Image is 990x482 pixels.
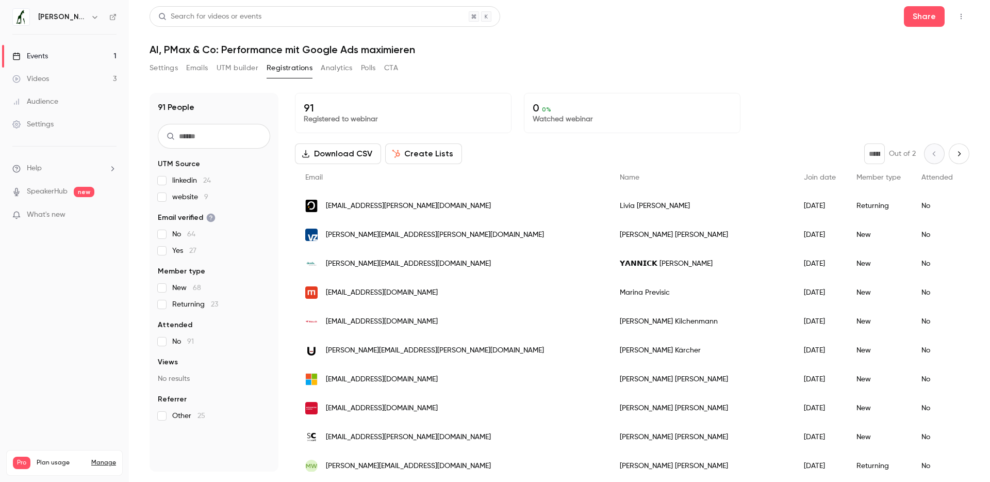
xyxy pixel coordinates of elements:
span: Name [620,174,639,181]
div: New [846,278,911,307]
span: 27 [189,247,196,254]
div: [PERSON_NAME] Kilchenmann [609,307,794,336]
span: [PERSON_NAME][EMAIL_ADDRESS][DOMAIN_NAME] [326,259,491,269]
img: ostendis.com [305,200,318,212]
img: mediawork.ch [305,402,318,414]
div: [DATE] [794,423,846,452]
div: [DATE] [794,336,846,365]
h1: 91 People [158,101,194,114]
span: [PERSON_NAME][EMAIL_ADDRESS][PERSON_NAME][DOMAIN_NAME] [326,230,544,240]
div: No [911,365,963,394]
div: [DATE] [794,249,846,278]
div: Videos [12,74,49,84]
button: Polls [361,60,376,76]
button: Share [904,6,945,27]
span: [EMAIL_ADDRESS][DOMAIN_NAME] [326,403,438,414]
span: Views [158,357,178,367]
button: Next page [949,143,969,164]
span: linkedin [172,175,211,186]
span: Join date [804,174,836,181]
div: New [846,423,911,452]
span: Pro [13,457,30,469]
div: [DATE] [794,365,846,394]
span: [EMAIL_ADDRESS][DOMAIN_NAME] [326,316,438,327]
div: New [846,394,911,423]
span: [EMAIL_ADDRESS][PERSON_NAME][DOMAIN_NAME] [326,201,491,212]
div: No [911,423,963,452]
div: Returning [846,452,911,480]
span: Plan usage [37,459,85,467]
button: Analytics [321,60,353,76]
span: 24 [203,177,211,184]
span: No [172,229,195,239]
div: [DATE] [794,191,846,220]
div: [PERSON_NAME] [PERSON_NAME] [609,365,794,394]
span: Attended [921,174,953,181]
span: 0 % [542,106,551,113]
div: Audience [12,97,58,107]
img: deeds.ch [305,258,318,270]
span: Email [305,174,323,181]
span: [EMAIL_ADDRESS][DOMAIN_NAME] [326,374,438,385]
img: hotmail.ch [305,373,318,385]
div: No [911,336,963,365]
span: new [74,187,94,197]
div: New [846,307,911,336]
img: ullrich.ch [305,344,318,357]
div: No [911,307,963,336]
div: [DATE] [794,394,846,423]
span: [EMAIL_ADDRESS][PERSON_NAME][DOMAIN_NAME] [326,432,491,443]
a: Manage [91,459,116,467]
span: What's new [27,210,65,220]
span: 68 [193,284,201,292]
span: MW [306,461,317,471]
div: Marina Previsic [609,278,794,307]
div: [PERSON_NAME] [PERSON_NAME] [609,452,794,480]
div: 𝗬𝗔𝗡𝗡𝗜𝗖𝗞 [PERSON_NAME] [609,249,794,278]
span: No [172,336,194,347]
button: Registrations [267,60,312,76]
div: No [911,452,963,480]
span: 25 [197,412,205,420]
h6: [PERSON_NAME] von [PERSON_NAME] IMPACT [38,12,87,22]
div: New [846,365,911,394]
div: [PERSON_NAME] [PERSON_NAME] [609,423,794,452]
div: No [911,249,963,278]
div: [DATE] [794,452,846,480]
div: New [846,220,911,249]
span: UTM Source [158,159,200,169]
div: Returning [846,191,911,220]
span: 91 [187,338,194,345]
span: [EMAIL_ADDRESS][DOMAIN_NAME] [326,287,438,298]
span: [PERSON_NAME][EMAIL_ADDRESS][DOMAIN_NAME] [326,461,491,472]
div: [DATE] [794,278,846,307]
span: Other [172,411,205,421]
div: [PERSON_NAME] [PERSON_NAME] [609,394,794,423]
img: swisscard.ch [305,431,318,443]
img: modulator.ch [305,286,318,299]
div: New [846,336,911,365]
div: [PERSON_NAME] Kärcher [609,336,794,365]
p: Out of 2 [889,149,916,159]
div: Search for videos or events [158,11,261,22]
div: No [911,394,963,423]
span: website [172,192,208,202]
span: Help [27,163,42,174]
button: Create Lists [385,143,462,164]
div: New [846,249,911,278]
li: help-dropdown-opener [12,163,117,174]
span: Returning [172,299,218,310]
div: Livia [PERSON_NAME] [609,191,794,220]
span: 23 [211,301,218,308]
img: Jung von Matt IMPACT [13,9,29,25]
span: 9 [204,194,208,201]
div: No [911,191,963,220]
span: Email verified [158,213,216,223]
div: No [911,220,963,249]
div: [DATE] [794,220,846,249]
h1: AI, PMax & Co: Performance mit Google Ads maximieren [150,43,969,56]
div: [PERSON_NAME] [PERSON_NAME] [609,220,794,249]
p: No results [158,374,270,384]
div: Events [12,51,48,61]
span: Referrer [158,394,187,405]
